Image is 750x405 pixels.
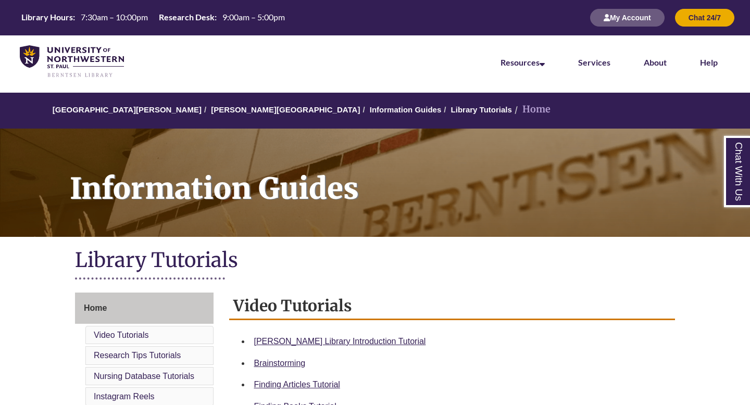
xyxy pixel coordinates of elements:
th: Research Desk: [155,11,218,23]
span: 9:00am – 5:00pm [222,12,285,22]
button: My Account [590,9,665,27]
a: About [644,57,667,67]
a: [PERSON_NAME] Library Introduction Tutorial [254,337,426,346]
a: Information Guides [370,105,442,114]
img: UNWSP Library Logo [20,45,124,78]
span: 7:30am – 10:00pm [81,12,148,22]
h1: Information Guides [58,129,750,223]
a: [GEOGRAPHIC_DATA][PERSON_NAME] [53,105,202,114]
li: Home [512,102,551,117]
a: Brainstorming [254,359,306,368]
a: Resources [501,57,545,67]
h2: Video Tutorials [229,293,676,320]
a: Finding Articles Tutorial [254,380,340,389]
a: Help [700,57,718,67]
a: [PERSON_NAME][GEOGRAPHIC_DATA] [211,105,360,114]
a: Home [75,293,214,324]
button: Chat 24/7 [675,9,734,27]
a: Library Tutorials [451,105,512,114]
table: Hours Today [17,11,289,23]
th: Library Hours: [17,11,77,23]
a: Chat 24/7 [675,13,734,22]
a: Research Tips Tutorials [94,351,181,360]
span: Home [84,303,107,312]
a: Services [578,57,610,67]
a: Nursing Database Tutorials [94,372,194,381]
a: Instagram Reels [94,392,155,401]
a: Video Tutorials [94,331,149,339]
a: Hours Today [17,11,289,24]
a: My Account [590,13,665,22]
h1: Library Tutorials [75,247,675,275]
